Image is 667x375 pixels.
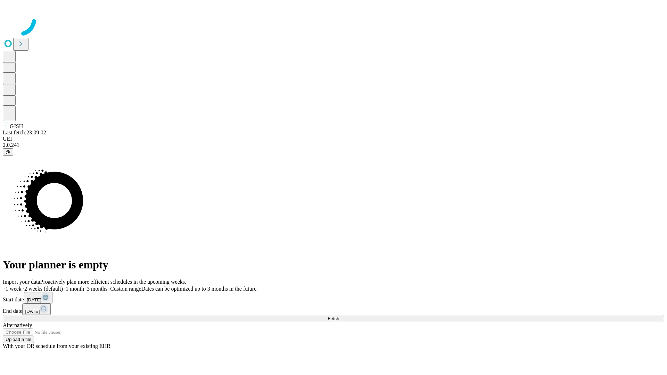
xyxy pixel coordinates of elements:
[25,309,40,314] span: [DATE]
[66,286,84,292] span: 1 month
[40,279,186,285] span: Proactively plan more efficient schedules in the upcoming weeks.
[110,286,141,292] span: Custom range
[24,292,52,303] button: [DATE]
[3,258,664,271] h1: Your planner is empty
[6,149,10,155] span: @
[27,297,41,302] span: [DATE]
[3,279,40,285] span: Import your data
[141,286,258,292] span: Dates can be optimized up to 3 months in the future.
[3,142,664,148] div: 2.0.241
[3,315,664,322] button: Fetch
[24,286,63,292] span: 2 weeks (default)
[6,286,22,292] span: 1 week
[3,336,34,343] button: Upload a file
[22,303,51,315] button: [DATE]
[10,123,23,129] span: GJSH
[87,286,107,292] span: 3 months
[3,136,664,142] div: GEI
[3,148,13,156] button: @
[3,303,664,315] div: End date
[3,322,32,328] span: Alternatively
[3,292,664,303] div: Start date
[3,130,46,135] span: Last fetch: 23:09:02
[3,343,110,349] span: With your OR schedule from your existing EHR
[328,316,339,321] span: Fetch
